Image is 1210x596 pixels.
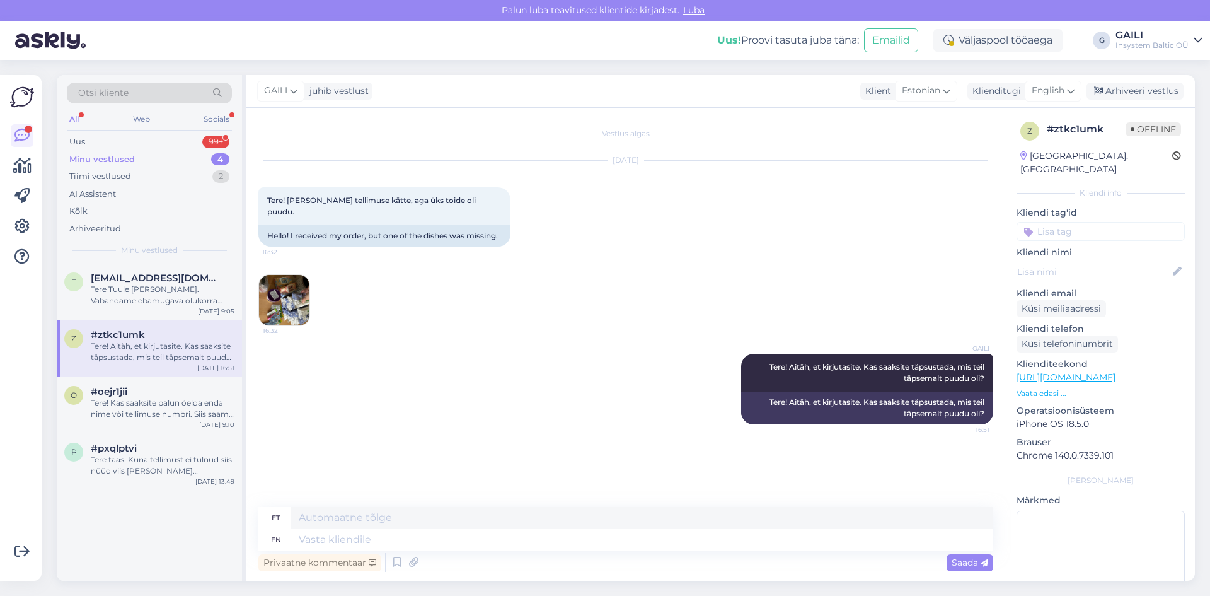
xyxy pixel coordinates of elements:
[121,245,178,256] span: Minu vestlused
[942,425,989,435] span: 16:51
[1017,222,1185,241] input: Lisa tag
[195,477,234,486] div: [DATE] 13:49
[1017,494,1185,507] p: Märkmed
[1126,122,1181,136] span: Offline
[91,397,234,420] div: Tere! Kas saaksite palun öelda enda nime või tellimuse numbri. Siis saame kinnitada kas tellimus ...
[1017,371,1115,383] a: [URL][DOMAIN_NAME]
[1017,436,1185,449] p: Brauser
[72,277,76,286] span: t
[91,272,222,284] span: tuulesireli@gmail.com
[1115,30,1202,50] a: GAILIInsystem Baltic OÜ
[258,554,381,571] div: Privaatne kommentaar
[1115,30,1189,40] div: GAILI
[262,247,309,257] span: 16:32
[91,454,234,477] div: Tere taas. Kuna tellimust ei tulnud siis nüüd viis [PERSON_NAME] hommikuse paki ära. Vabandame.
[1115,40,1189,50] div: Insystem Baltic OÜ
[78,86,129,100] span: Otsi kliente
[197,363,234,373] div: [DATE] 16:51
[91,284,234,307] div: Tere Tuule [PERSON_NAME]. Vabandame ebamugava olukorra pärast! Kas te saaksite [PERSON_NAME] e-ma...
[717,33,859,48] div: Proovi tasuta juba täna:
[202,136,229,148] div: 99+
[1020,149,1172,176] div: [GEOGRAPHIC_DATA], [GEOGRAPHIC_DATA]
[717,34,741,46] b: Uus!
[304,85,369,98] div: juhib vestlust
[1017,449,1185,462] p: Chrome 140.0.7339.101
[264,84,287,98] span: GAILI
[1017,187,1185,199] div: Kliendi info
[679,4,708,16] span: Luba
[69,170,131,183] div: Tiimi vestlused
[1017,322,1185,336] p: Kliendi telefon
[198,307,234,316] div: [DATE] 9:05
[271,529,281,551] div: en
[212,170,229,183] div: 2
[211,153,229,166] div: 4
[952,557,988,568] span: Saada
[933,29,1063,52] div: Väljaspool tööaega
[10,85,34,109] img: Askly Logo
[71,334,76,343] span: z
[272,507,280,529] div: et
[1032,84,1064,98] span: English
[1027,126,1032,136] span: z
[864,28,918,52] button: Emailid
[259,275,309,325] img: Attachment
[258,225,510,247] div: Hello! I received my order, but one of the dishes was missing.
[769,362,986,383] span: Tere! Aitäh, et kirjutasite. Kas saaksite täpsustada, mis teil täpsemalt puudu oli?
[967,85,1021,98] div: Klienditugi
[91,386,127,397] span: #oejr1jii
[67,111,81,127] div: All
[69,205,88,218] div: Kõik
[1047,122,1126,137] div: # ztkc1umk
[1017,246,1185,259] p: Kliendi nimi
[258,155,993,166] div: [DATE]
[258,128,993,139] div: Vestlus algas
[263,326,310,336] span: 16:32
[69,153,135,166] div: Minu vestlused
[741,392,993,424] div: Tere! Aitäh, et kirjutasite. Kas saaksite täpsustada, mis teil täpsemalt puudu oli?
[1017,358,1185,371] p: Klienditeekond
[267,196,478,216] span: Tere! [PERSON_NAME] tellimuse kätte, aga üks toide oli puudu.
[1017,388,1185,399] p: Vaata edasi ...
[1017,300,1106,317] div: Küsi meiliaadressi
[1017,206,1185,219] p: Kliendi tag'id
[91,341,234,363] div: Tere! Aitäh, et kirjutasite. Kas saaksite täpsustada, mis teil täpsemalt puudu oli?
[1017,265,1170,279] input: Lisa nimi
[1017,336,1118,353] div: Küsi telefoninumbrit
[1017,404,1185,418] p: Operatsioonisüsteem
[1017,418,1185,431] p: iPhone OS 18.5.0
[91,329,145,341] span: #ztkc1umk
[1017,287,1185,300] p: Kliendi email
[69,223,121,235] div: Arhiveeritud
[71,390,77,400] span: o
[130,111,153,127] div: Web
[69,188,116,201] div: AI Assistent
[199,420,234,429] div: [DATE] 9:10
[860,85,891,98] div: Klient
[91,443,137,454] span: #pxqlptvi
[71,447,77,457] span: p
[1093,32,1110,49] div: G
[942,344,989,353] span: GAILI
[69,136,85,148] div: Uus
[1017,475,1185,486] div: [PERSON_NAME]
[1086,83,1184,100] div: Arhiveeri vestlus
[902,84,940,98] span: Estonian
[201,111,232,127] div: Socials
